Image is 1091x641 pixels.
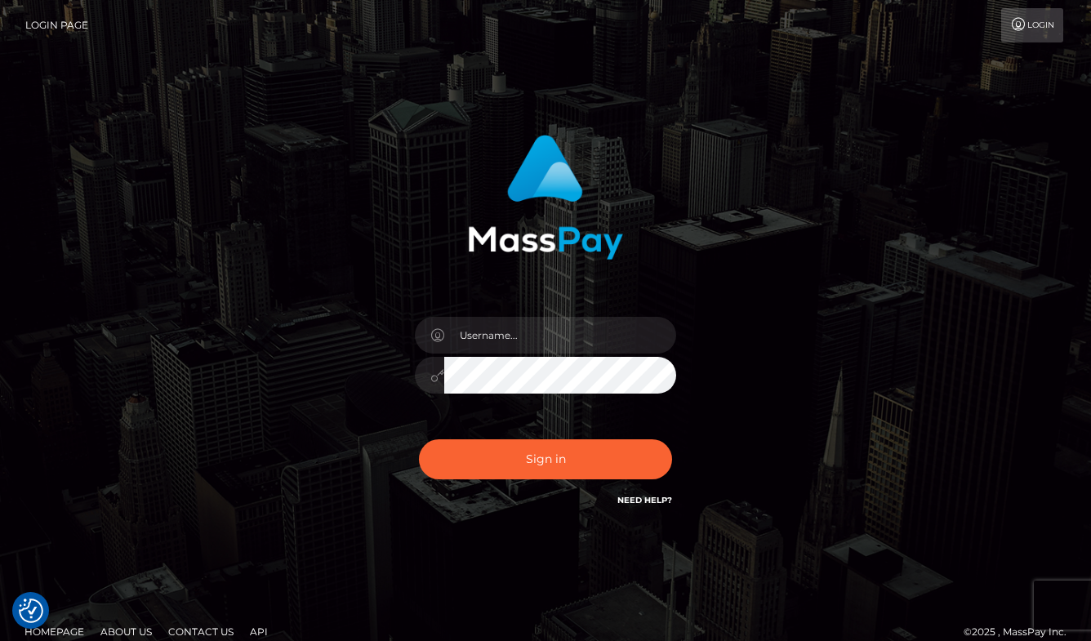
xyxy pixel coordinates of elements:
[468,135,623,260] img: MassPay Login
[617,495,672,505] a: Need Help?
[19,599,43,623] button: Consent Preferences
[964,623,1079,641] div: © 2025 , MassPay Inc.
[19,599,43,623] img: Revisit consent button
[25,8,88,42] a: Login Page
[444,317,676,354] input: Username...
[1001,8,1063,42] a: Login
[419,439,672,479] button: Sign in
